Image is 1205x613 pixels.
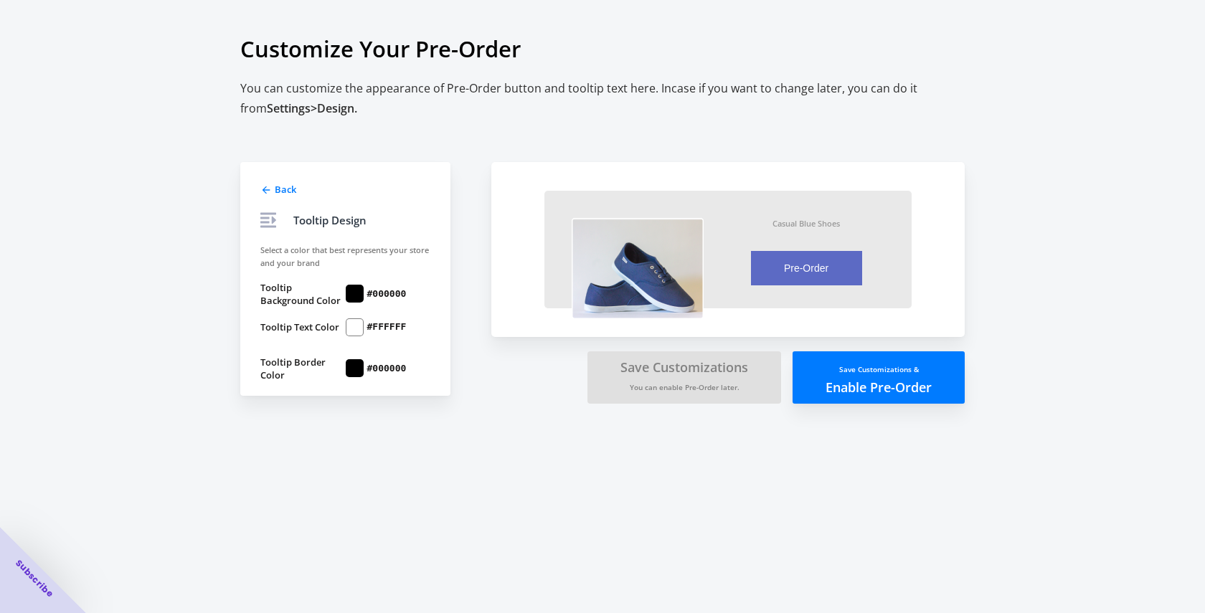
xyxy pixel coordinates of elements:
span: Settings > Design. [267,100,357,116]
h1: Customize Your Pre-Order [240,19,965,78]
div: Casual Blue Shoes [772,218,840,229]
small: You can enable Pre-Order later. [630,382,739,392]
label: Tooltip Text Color [260,318,346,336]
label: #ffffff [367,320,407,333]
small: Save Customizations & [839,364,919,374]
button: Save CustomizationsYou can enable Pre-Order later. [587,351,781,404]
label: Select a color that best represents your store and your brand [260,244,430,270]
label: #000000 [367,362,407,375]
span: Subscribe [13,557,56,600]
button: Pre-Order [751,251,862,285]
span: Back [275,183,296,196]
div: Tooltip Design [293,212,367,229]
button: Save Customizations &Enable Pre-Order [793,351,965,404]
label: Tooltip Border Color [260,356,346,381]
h2: You can customize the appearance of Pre-Order button and tooltip text here. Incase if you want to... [240,78,965,119]
label: Tooltip Background Color [260,281,346,307]
label: #000000 [367,288,407,300]
img: vzX7clC.png [572,218,704,319]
